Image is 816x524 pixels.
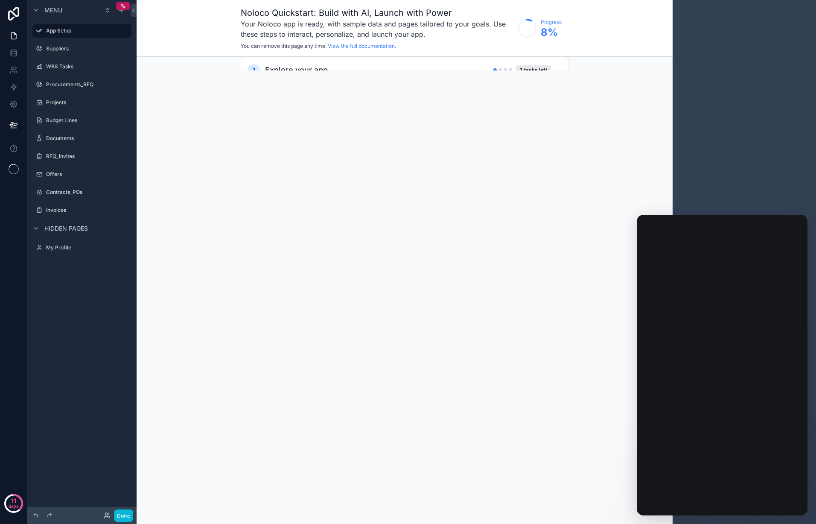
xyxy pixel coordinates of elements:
[241,7,513,19] h1: Noloco Quickstart: Build with AI, Launch with Power
[114,509,133,522] button: Done
[9,500,19,512] p: days
[44,224,88,233] span: Hidden pages
[241,43,326,49] span: You can remove this page any time.
[32,167,131,181] a: Offers
[46,153,130,160] label: RFQ_Invites
[32,78,131,91] a: Procurements_RFQ
[32,185,131,199] a: Contracts_POs
[32,60,131,73] a: WBS Tasks
[46,207,130,214] label: Invoices
[541,19,562,26] span: Progress
[46,189,130,196] label: Contracts_POs
[32,24,131,38] a: App Setup
[241,19,513,39] h3: Your Noloco app is ready, with sample data and pages tailored to your goals. Use these steps to i...
[32,42,131,56] a: Suppliers
[32,149,131,163] a: RFQ_Invites
[541,26,562,39] span: 8 %
[46,99,130,106] label: Projects
[32,132,131,145] a: Documents
[46,45,130,52] label: Suppliers
[32,114,131,127] a: Budget Lines
[46,63,130,70] label: WBS Tasks
[44,6,62,15] span: Menu
[46,171,130,178] label: Offers
[46,244,130,251] label: My Profile
[32,203,131,217] a: Invoices
[46,135,130,142] label: Documents
[32,241,131,255] a: My Profile
[46,81,130,88] label: Procurements_RFQ
[46,27,126,34] label: App Setup
[11,497,16,505] p: 11
[328,43,396,49] a: View the full documentation.
[32,96,131,109] a: Projects
[46,117,130,124] label: Budget Lines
